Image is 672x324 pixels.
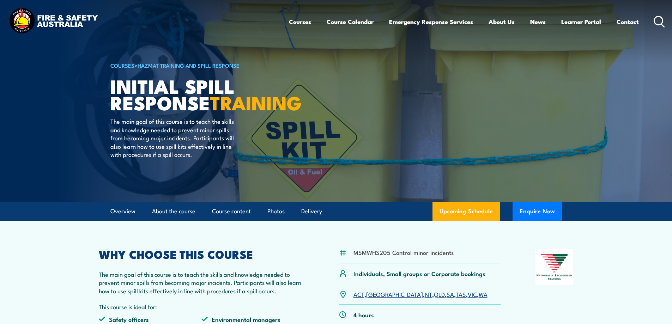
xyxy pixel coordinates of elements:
[513,202,562,221] button: Enquire Now
[210,87,302,117] strong: TRAINING
[353,290,364,298] a: ACT
[110,78,285,110] h1: Initial Spill Response
[201,315,304,323] li: Environmental managers
[99,249,305,259] h2: WHY CHOOSE THIS COURSE
[389,12,473,31] a: Emergency Response Services
[489,12,515,31] a: About Us
[447,290,454,298] a: SA
[432,202,500,221] a: Upcoming Schedule
[353,290,488,298] p: , , , , , , ,
[301,202,322,221] a: Delivery
[110,117,239,158] p: The main goal of this course is to teach the skills and knowledge needed to prevent minor spills ...
[561,12,601,31] a: Learner Portal
[425,290,432,298] a: NT
[353,311,374,319] p: 4 hours
[289,12,311,31] a: Courses
[99,302,305,311] p: This course is ideal for:
[138,61,240,69] a: HAZMAT Training and Spill Response
[212,202,251,221] a: Course content
[530,12,546,31] a: News
[353,248,454,256] li: MSMWHS205 Control minor incidents
[110,61,285,69] h6: >
[267,202,285,221] a: Photos
[456,290,466,298] a: TAS
[535,249,574,285] img: Nationally Recognised Training logo.
[434,290,445,298] a: QLD
[152,202,195,221] a: About the course
[366,290,423,298] a: [GEOGRAPHIC_DATA]
[353,269,485,277] p: Individuals, Small groups or Corporate bookings
[479,290,488,298] a: WA
[327,12,374,31] a: Course Calendar
[110,61,134,69] a: COURSES
[468,290,477,298] a: VIC
[99,270,305,295] p: The main goal of this course is to teach the skills and knowledge needed to prevent minor spills ...
[617,12,639,31] a: Contact
[99,315,202,323] li: Safety officers
[110,202,135,221] a: Overview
